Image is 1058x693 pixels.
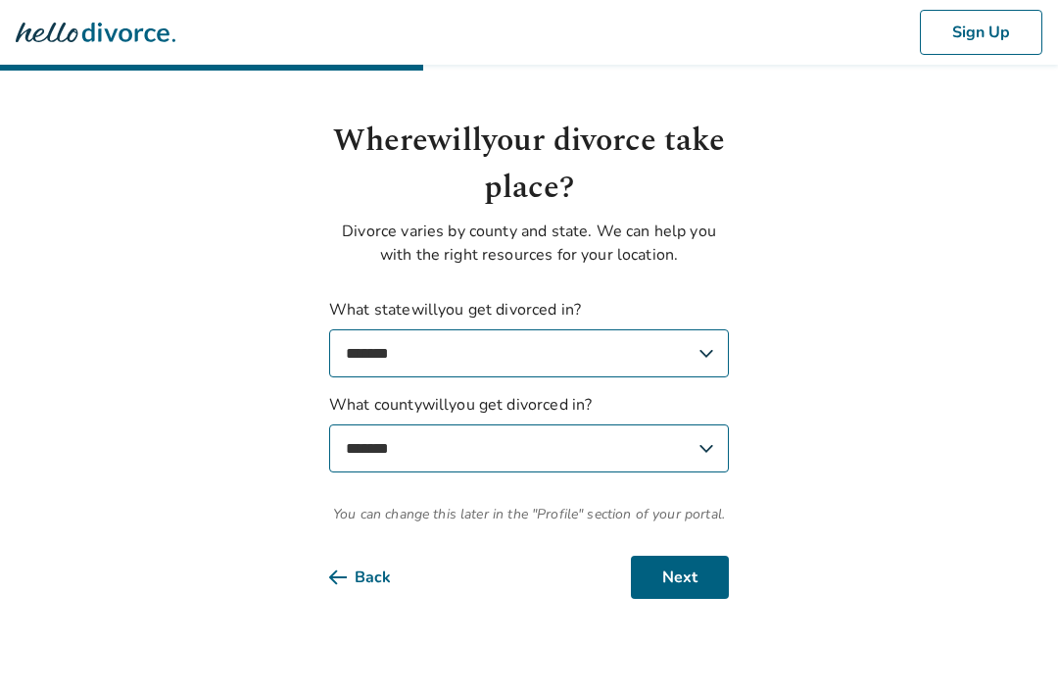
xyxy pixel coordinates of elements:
h1: Where will your divorce take place? [329,118,729,212]
p: Divorce varies by county and state. We can help you with the right resources for your location. [329,220,729,267]
iframe: Chat Widget [960,599,1058,693]
button: Back [329,556,422,599]
button: Next [631,556,729,599]
span: You can change this later in the "Profile" section of your portal. [329,504,729,524]
label: What state will you get divorced in? [329,298,729,377]
select: What statewillyou get divorced in? [329,329,729,377]
button: Sign Up [920,10,1042,55]
label: What county will you get divorced in? [329,393,729,472]
select: What countywillyou get divorced in? [329,424,729,472]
